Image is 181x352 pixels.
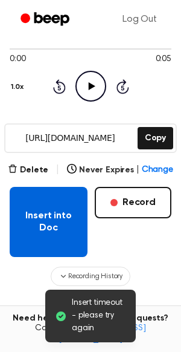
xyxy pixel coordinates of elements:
span: Contact us [7,324,174,345]
span: Change [142,164,173,177]
button: Record [95,187,171,218]
button: Insert into Doc [10,187,87,257]
button: 1.0x [10,77,28,97]
span: Insert timeout - please try again [72,297,126,335]
a: Beep [12,8,80,31]
span: | [136,164,139,177]
span: 0:05 [156,53,171,66]
a: Log Out [110,5,169,34]
button: Never Expires|Change [67,164,173,177]
span: 0:00 [10,53,25,66]
span: | [56,163,60,177]
a: [EMAIL_ADDRESS][DOMAIN_NAME] [59,324,146,344]
span: Recording History [68,271,122,282]
button: Recording History [51,267,130,286]
button: Delete [8,164,48,177]
button: Copy [138,127,173,149]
